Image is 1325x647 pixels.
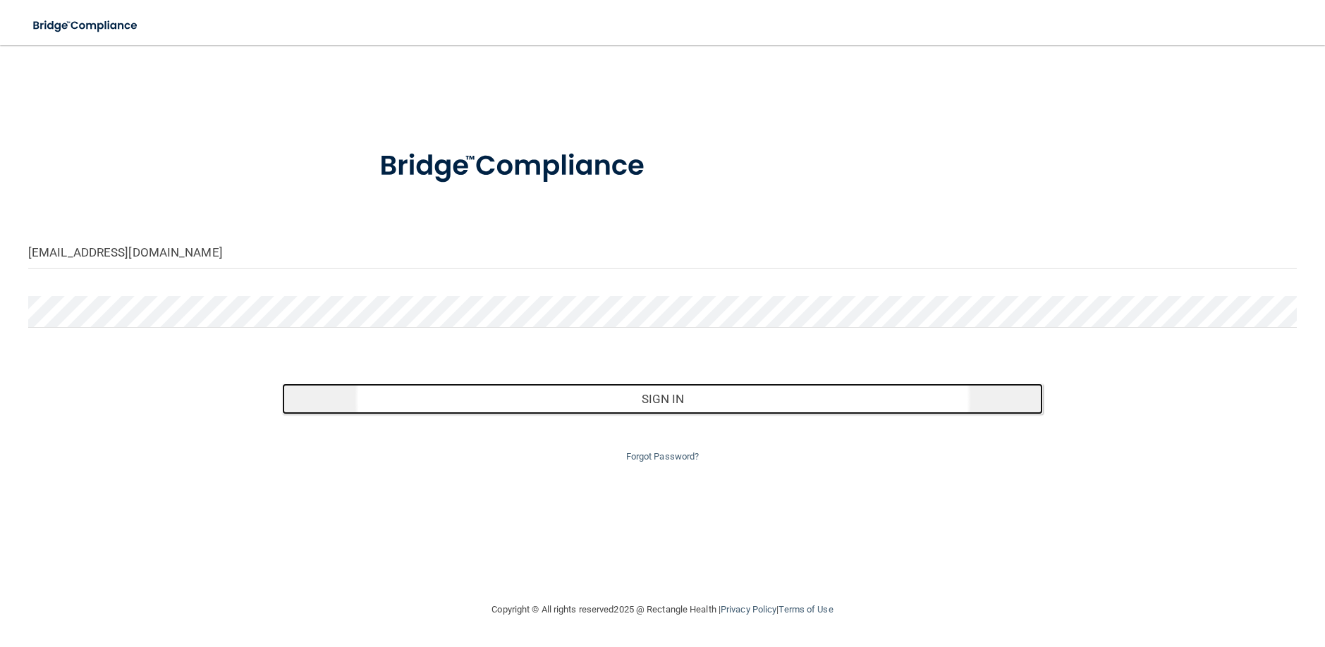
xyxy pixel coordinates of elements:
[626,451,700,462] a: Forgot Password?
[778,604,833,615] a: Terms of Use
[28,237,1297,269] input: Email
[405,587,920,632] div: Copyright © All rights reserved 2025 @ Rectangle Health | |
[721,604,776,615] a: Privacy Policy
[282,383,1043,414] button: Sign In
[350,130,679,203] img: bridge_compliance_login_screen.278c3ca4.svg
[21,11,151,40] img: bridge_compliance_login_screen.278c3ca4.svg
